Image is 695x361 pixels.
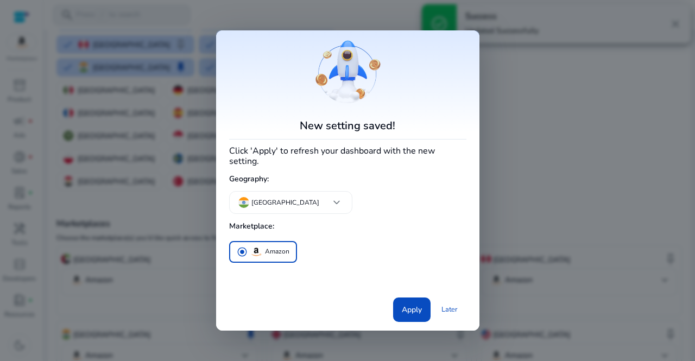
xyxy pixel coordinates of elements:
button: Apply [393,297,431,322]
span: radio_button_checked [237,246,248,257]
h5: Geography: [229,170,466,188]
a: Later [433,300,466,319]
h4: Click 'Apply' to refresh your dashboard with the new setting. [229,144,466,167]
h5: Marketplace: [229,218,466,236]
span: Apply [402,304,422,315]
img: amazon.svg [250,245,263,258]
p: Amazon [265,246,289,257]
img: in.svg [238,197,249,208]
p: [GEOGRAPHIC_DATA] [251,198,319,207]
span: keyboard_arrow_down [330,196,343,209]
